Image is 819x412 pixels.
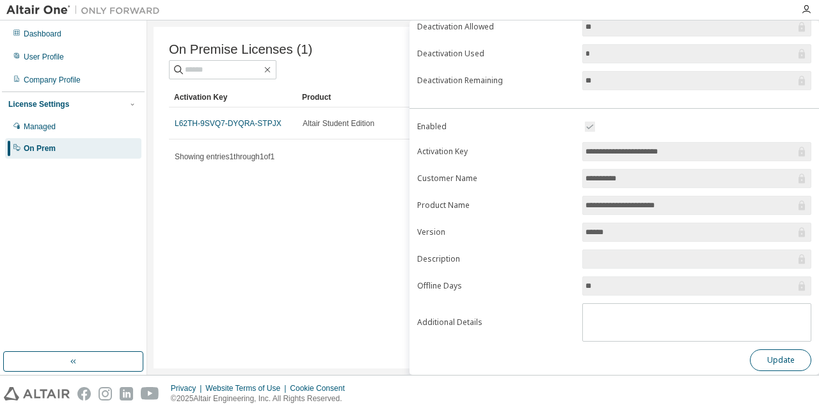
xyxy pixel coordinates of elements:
div: Dashboard [24,29,61,39]
label: Additional Details [417,317,575,328]
label: Version [417,227,575,237]
label: Enabled [417,122,575,132]
button: Update [750,349,811,371]
img: facebook.svg [77,387,91,400]
label: Offline Days [417,281,575,291]
span: Altair Student Edition [303,118,374,129]
span: On Premise Licenses (1) [169,42,312,57]
img: altair_logo.svg [4,387,70,400]
div: Privacy [171,383,205,393]
div: Cookie Consent [290,383,352,393]
label: Deactivation Used [417,49,575,59]
img: linkedin.svg [120,387,133,400]
div: User Profile [24,52,64,62]
label: Product Name [417,200,575,210]
div: Managed [24,122,56,132]
span: Showing entries 1 through 1 of 1 [175,152,274,161]
label: Deactivation Allowed [417,22,575,32]
img: instagram.svg [99,387,112,400]
img: Altair One [6,4,166,17]
label: Activation Key [417,147,575,157]
a: L62TH-9SVQ7-DYQRA-STPJX [175,119,282,128]
label: Description [417,254,575,264]
div: Website Terms of Use [205,383,290,393]
img: youtube.svg [141,387,159,400]
div: Product [302,87,420,107]
div: License Settings [8,99,69,109]
label: Customer Name [417,173,575,184]
div: Activation Key [174,87,292,107]
div: On Prem [24,143,56,154]
p: © 2025 Altair Engineering, Inc. All Rights Reserved. [171,393,353,404]
label: Deactivation Remaining [417,75,575,86]
div: Company Profile [24,75,81,85]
